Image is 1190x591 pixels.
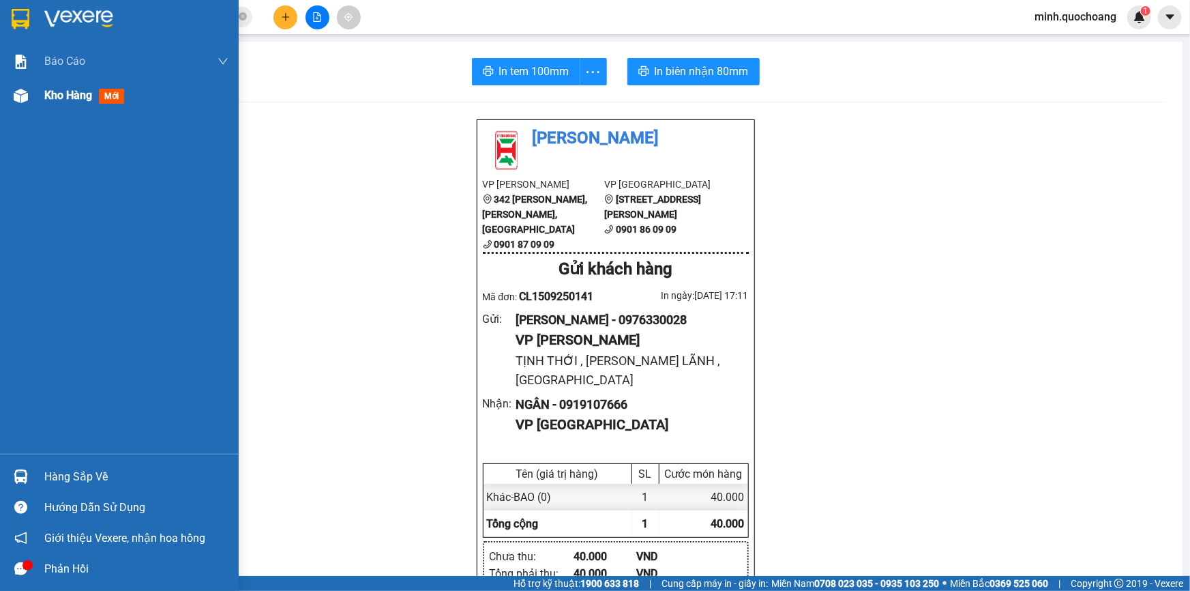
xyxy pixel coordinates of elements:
[12,63,150,129] div: TỊNH THỚI , [PERSON_NAME] LÃNH , [GEOGRAPHIC_DATA]
[44,53,85,70] span: Báo cáo
[649,576,651,591] span: |
[483,177,605,192] li: VP [PERSON_NAME]
[604,194,701,220] b: [STREET_ADDRESS][PERSON_NAME]
[306,5,329,29] button: file-add
[12,13,33,27] span: Gửi:
[616,288,749,303] div: In ngày: [DATE] 17:11
[1164,11,1176,23] span: caret-down
[312,12,322,22] span: file-add
[14,55,28,69] img: solution-icon
[711,517,745,530] span: 40.000
[44,559,228,579] div: Phản hồi
[472,58,580,85] button: printerIn tem 100mm
[516,311,737,330] div: [PERSON_NAME] - 0976330028
[499,63,569,80] span: In tem 100mm
[494,239,555,250] b: 0901 87 09 09
[160,59,298,78] div: 0919107666
[604,225,614,234] span: phone
[160,42,298,59] div: NGÂN
[483,194,492,204] span: environment
[636,548,700,565] div: VND
[1133,11,1146,23] img: icon-new-feature
[616,224,676,235] b: 0901 86 09 09
[44,498,228,518] div: Hướng dẫn sử dụng
[516,330,737,351] div: VP [PERSON_NAME]
[990,578,1048,589] strong: 0369 525 060
[638,66,649,78] span: printer
[942,581,947,586] span: ⚪️
[160,12,192,26] span: Nhận:
[516,395,737,414] div: NGÂN - 0919107666
[516,414,737,435] div: VP [GEOGRAPHIC_DATA]
[574,565,637,582] div: 40.000
[99,89,124,104] span: mới
[44,467,228,487] div: Hàng sắp về
[1141,6,1150,16] sup: 1
[814,578,939,589] strong: 0708 023 035 - 0935 103 250
[483,257,749,283] div: Gửi khách hàng
[655,63,749,80] span: In biên nhận 80mm
[281,12,291,22] span: plus
[483,126,531,173] img: logo.jpg
[14,501,27,514] span: question-circle
[12,12,150,28] div: [PERSON_NAME]
[14,532,27,545] span: notification
[12,28,150,44] div: [PERSON_NAME]
[627,58,760,85] button: printerIn biên nhận 80mm
[483,240,492,249] span: phone
[771,576,939,591] span: Miền Nam
[487,467,628,480] div: Tên (giá trị hàng)
[663,467,745,480] div: Cước món hàng
[642,517,649,530] span: 1
[1024,8,1127,25] span: minh.quochoang
[483,288,616,305] div: Mã đơn:
[12,44,150,63] div: 0976330028
[1058,576,1060,591] span: |
[519,290,593,303] span: CL1509250141
[636,467,655,480] div: SL
[160,12,298,42] div: [GEOGRAPHIC_DATA]
[632,484,659,510] div: 1
[344,12,353,22] span: aim
[574,548,637,565] div: 40.000
[273,5,297,29] button: plus
[44,530,205,547] span: Giới thiệu Vexere, nhận hoa hồng
[1143,6,1148,16] span: 1
[483,395,516,412] div: Nhận :
[487,517,539,530] span: Tổng cộng
[661,576,768,591] span: Cung cấp máy in - giấy in:
[514,576,639,591] span: Hỗ trợ kỹ thuật:
[483,66,494,78] span: printer
[604,177,726,192] li: VP [GEOGRAPHIC_DATA]
[14,470,28,484] img: warehouse-icon
[490,548,574,565] div: Chưa thu :
[1114,579,1124,588] span: copyright
[580,63,606,81] span: more
[516,351,737,390] div: TỊNH THỚI , [PERSON_NAME] LÃNH , [GEOGRAPHIC_DATA]
[659,484,748,510] div: 40.000
[218,56,228,67] span: down
[580,58,607,85] button: more
[487,491,552,504] span: Khác - BAO (0)
[239,11,247,24] span: close-circle
[483,126,749,152] li: [PERSON_NAME]
[12,9,29,29] img: logo-vxr
[239,12,247,20] span: close-circle
[14,562,27,575] span: message
[636,565,700,582] div: VND
[483,194,588,235] b: 342 [PERSON_NAME], [PERSON_NAME], [GEOGRAPHIC_DATA]
[14,89,28,103] img: warehouse-icon
[337,5,361,29] button: aim
[580,578,639,589] strong: 1900 633 818
[950,576,1048,591] span: Miền Bắc
[1158,5,1182,29] button: caret-down
[604,194,614,204] span: environment
[44,89,92,102] span: Kho hàng
[483,311,516,328] div: Gửi :
[490,565,574,582] div: Tổng phải thu :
